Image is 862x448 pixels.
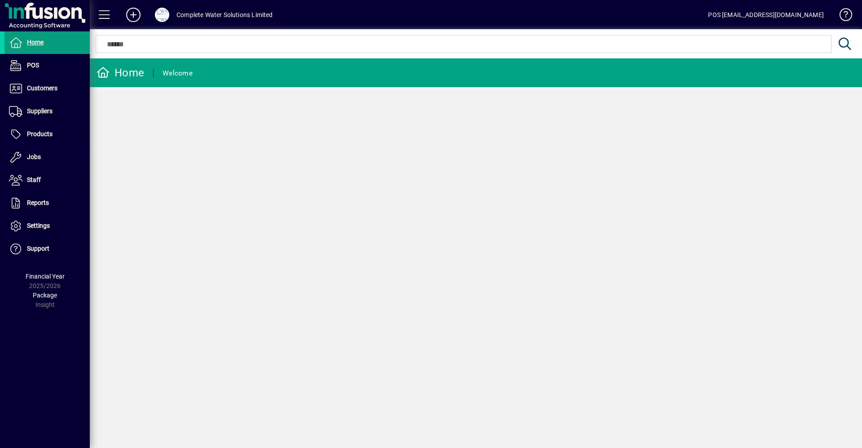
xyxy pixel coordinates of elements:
[27,62,39,69] span: POS
[97,66,144,80] div: Home
[27,107,53,115] span: Suppliers
[27,199,49,206] span: Reports
[4,192,90,214] a: Reports
[4,123,90,146] a: Products
[33,292,57,299] span: Package
[176,8,273,22] div: Complete Water Solutions Limited
[4,169,90,191] a: Staff
[833,2,851,31] a: Knowledge Base
[27,153,41,160] span: Jobs
[119,7,148,23] button: Add
[27,176,41,183] span: Staff
[26,273,65,280] span: Financial Year
[148,7,176,23] button: Profile
[163,66,193,80] div: Welcome
[4,215,90,237] a: Settings
[4,100,90,123] a: Suppliers
[4,238,90,260] a: Support
[4,77,90,100] a: Customers
[27,39,44,46] span: Home
[4,54,90,77] a: POS
[27,130,53,138] span: Products
[27,245,49,252] span: Support
[708,8,824,22] div: POS [EMAIL_ADDRESS][DOMAIN_NAME]
[4,146,90,169] a: Jobs
[27,222,50,229] span: Settings
[27,84,57,92] span: Customers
